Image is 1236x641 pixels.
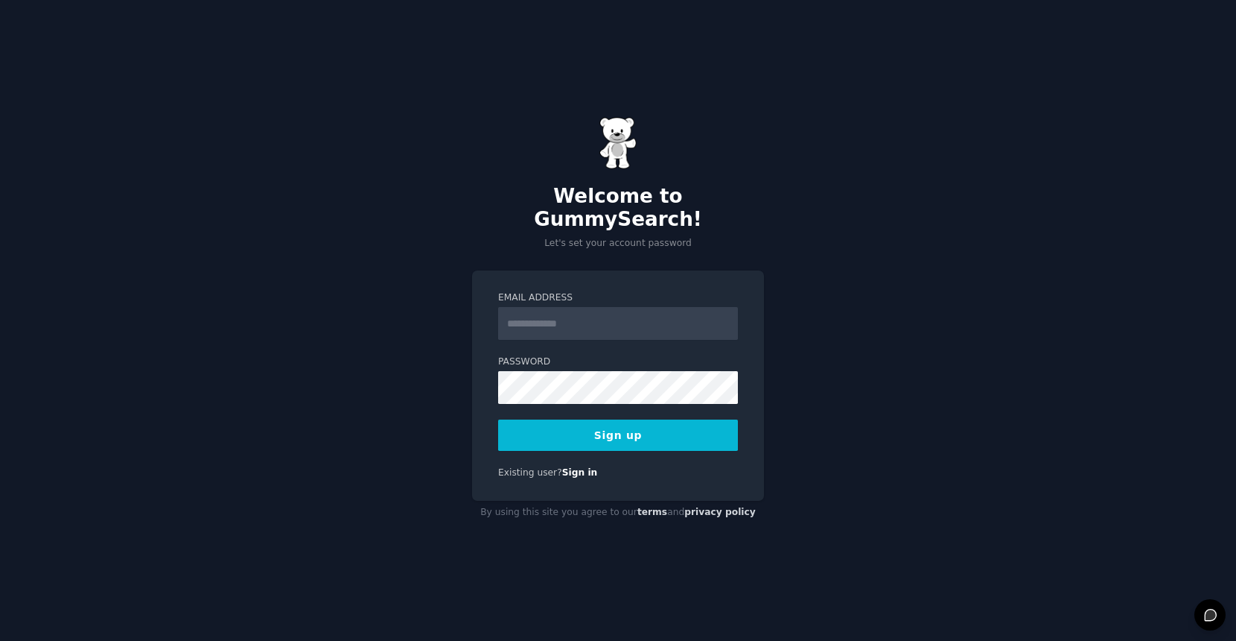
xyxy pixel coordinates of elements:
a: privacy policy [684,507,756,517]
label: Password [498,356,738,369]
span: Existing user? [498,467,562,478]
a: terms [637,507,667,517]
button: Sign up [498,420,738,451]
div: By using this site you agree to our and [472,501,764,525]
h2: Welcome to GummySearch! [472,185,764,232]
p: Let's set your account password [472,237,764,250]
label: Email Address [498,291,738,305]
img: Gummy Bear [599,117,637,169]
a: Sign in [562,467,598,478]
